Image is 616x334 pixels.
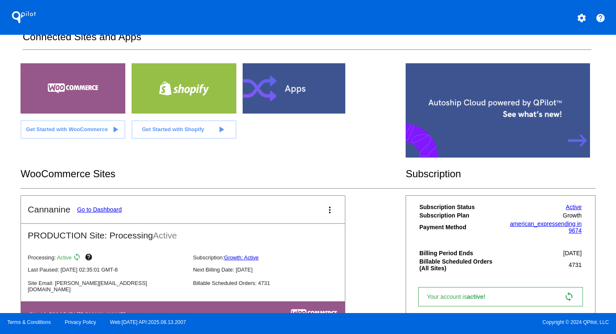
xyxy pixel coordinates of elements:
[193,254,352,261] p: Subscription:
[419,203,501,211] th: Subscription Status
[28,205,70,215] h2: Cannanine
[406,168,595,180] h2: Subscription
[510,220,558,227] span: american_express
[28,280,186,293] p: Site Email: [PERSON_NAME][EMAIL_ADDRESS][DOMAIN_NAME]
[569,262,582,268] span: 4731
[77,206,122,213] a: Go to Dashboard
[153,230,177,240] span: Active
[193,280,352,286] p: Billable Scheduled Orders: 4731
[419,249,501,257] th: Billing Period Ends
[216,124,226,135] mat-icon: play_arrow
[419,258,501,272] th: Billable Scheduled Orders (All Sites)
[315,319,609,325] span: Copyright © 2024 QPilot, LLC
[110,319,186,325] a: Web:[DATE] API:2025.08.13.2007
[85,253,95,263] mat-icon: help
[577,13,587,23] mat-icon: settings
[325,205,335,215] mat-icon: more_vert
[7,9,41,26] h1: QPilot
[427,293,494,300] span: Your account is
[142,126,204,132] span: Get Started with Shopify
[7,319,51,325] a: Terms & Conditions
[21,168,406,180] h2: WooCommerce Sites
[57,254,72,261] span: Active
[566,204,582,210] a: Active
[26,126,108,132] span: Get Started with WooCommerce
[224,254,259,261] a: Growth: Active
[29,311,129,318] h4: Site Id: 582 | [URL][DOMAIN_NAME]
[563,250,582,256] span: [DATE]
[419,212,501,219] th: Subscription Plan
[291,309,337,318] img: c53aa0e5-ae75-48aa-9bee-956650975ee5
[21,120,125,139] a: Get Started with WooCommerce
[595,13,606,23] mat-icon: help
[28,267,186,273] p: Last Paused: [DATE] 02:35:01 GMT-8
[132,120,236,139] a: Get Started with Shopify
[418,287,583,306] a: Your account isactive! sync
[65,319,96,325] a: Privacy Policy
[419,220,501,234] th: Payment Method
[467,293,489,300] span: active!
[21,224,345,241] h2: PRODUCTION Site: Processing
[563,212,582,219] span: Growth
[23,31,591,50] h2: Connected Sites and Apps
[110,124,120,135] mat-icon: play_arrow
[193,267,352,273] p: Next Billing Date: [DATE]
[564,292,574,302] mat-icon: sync
[73,253,83,263] mat-icon: sync
[510,220,582,234] a: american_expressending in 9674
[28,253,186,263] p: Processing:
